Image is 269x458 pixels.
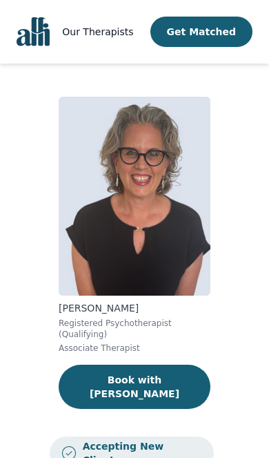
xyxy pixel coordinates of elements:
a: Our Therapists [62,23,133,40]
p: Associate Therapist [59,343,210,354]
button: Get Matched [150,17,252,47]
img: Susan_Albaum [59,97,210,296]
p: [PERSON_NAME] [59,301,210,315]
span: Our Therapists [62,26,133,37]
p: Registered Psychotherapist (Qualifying) [59,318,210,340]
button: Book with [PERSON_NAME] [59,365,210,409]
img: alli logo [17,17,50,46]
